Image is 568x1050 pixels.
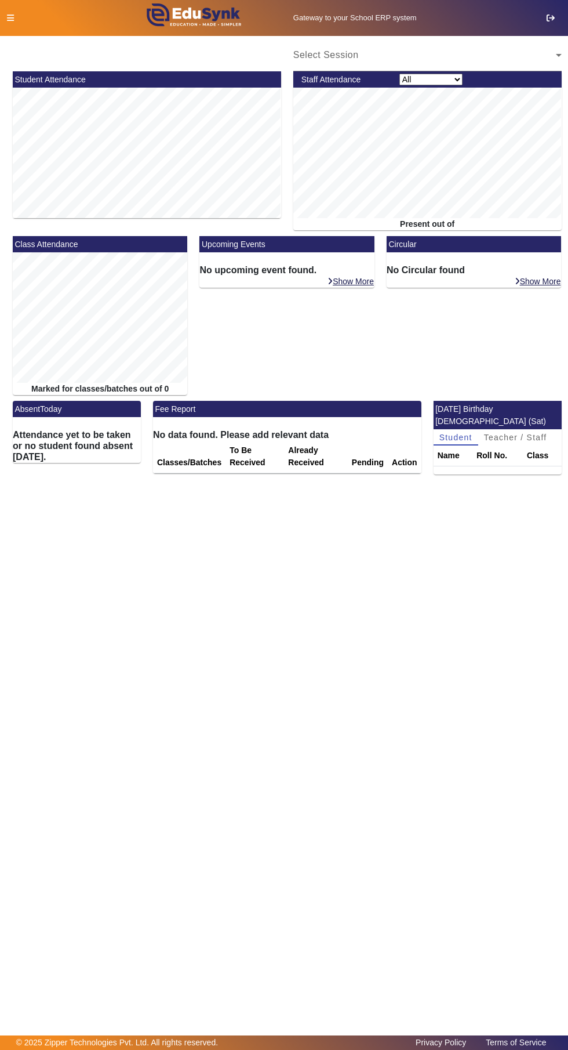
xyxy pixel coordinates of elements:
[523,446,562,466] th: Class
[13,429,141,463] h6: Attendance yet to be taken or no student found absent [DATE].
[13,236,187,252] mat-card-header: Class Attendance
[267,13,443,23] h5: Gateway to your School ERP system
[13,71,281,88] mat-card-header: Student Attendance
[13,401,141,417] mat-card-header: AbsentToday
[153,429,421,440] h6: No data found. Please add relevant data
[295,74,393,86] div: Staff Attendance
[387,265,561,276] h6: No Circular found
[153,440,225,473] th: Classes/Batches
[387,236,561,252] mat-card-header: Circular
[225,440,284,473] th: To Be Received
[434,446,473,466] th: Name
[13,383,187,395] div: Marked for classes/batches out of 0
[439,433,472,441] span: Student
[199,265,374,276] h6: No upcoming event found.
[388,440,421,473] th: Action
[293,50,359,60] span: Select Session
[514,276,562,287] a: Show More
[472,446,523,466] th: Roll No.
[327,276,374,287] a: Show More
[293,218,562,230] div: Present out of
[348,440,388,473] th: Pending
[16,1037,219,1049] p: © 2025 Zipper Technologies Pvt. Ltd. All rights reserved.
[284,440,347,473] th: Already Received
[199,236,374,252] mat-card-header: Upcoming Events
[480,1035,552,1050] a: Terms of Service
[434,401,562,429] mat-card-header: [DATE] Birthday [DEMOGRAPHIC_DATA] (Sat)
[153,401,421,417] mat-card-header: Fee Report
[410,1035,472,1050] a: Privacy Policy
[484,433,547,441] span: Teacher / Staff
